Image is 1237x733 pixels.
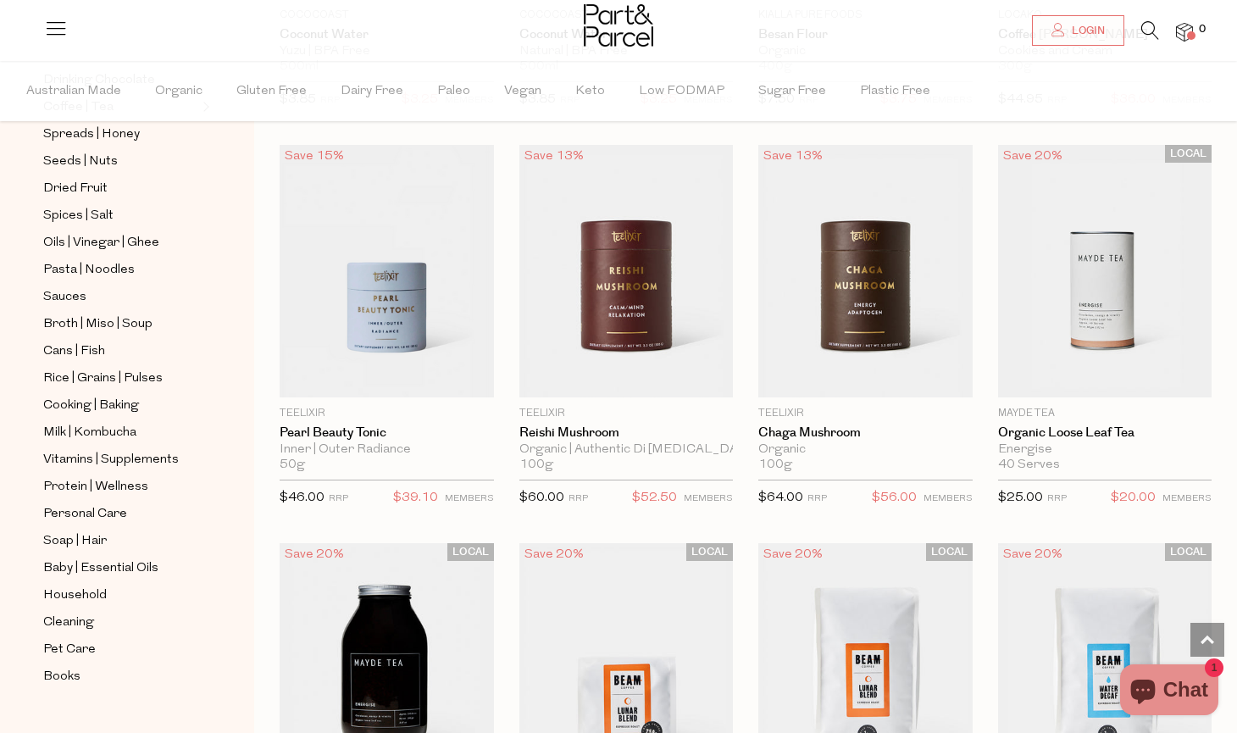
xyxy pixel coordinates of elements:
[1162,494,1212,503] small: MEMBERS
[445,494,494,503] small: MEMBERS
[1032,15,1124,46] a: Login
[43,558,197,579] a: Baby | Essential Oils
[43,558,158,579] span: Baby | Essential Oils
[758,145,828,168] div: Save 13%
[504,62,541,121] span: Vegan
[998,425,1212,441] a: Organic Loose Leaf Tea
[684,494,733,503] small: MEMBERS
[519,491,564,504] span: $60.00
[43,667,80,687] span: Books
[519,425,734,441] a: Reishi Mushroom
[519,145,734,397] img: Reishi Mushroom
[155,62,202,121] span: Organic
[43,530,197,552] a: Soap | Hair
[43,287,86,308] span: Sauces
[998,491,1043,504] span: $25.00
[1195,22,1210,37] span: 0
[758,458,792,473] span: 100g
[43,586,107,606] span: Household
[1176,23,1193,41] a: 0
[43,232,197,253] a: Oils | Vinegar | Ghee
[924,494,973,503] small: MEMBERS
[437,62,470,121] span: Paleo
[998,406,1212,421] p: Mayde Tea
[998,442,1212,458] div: Energise
[43,233,159,253] span: Oils | Vinegar | Ghee
[43,286,197,308] a: Sauces
[998,145,1212,397] img: Organic Loose Leaf Tea
[43,125,140,145] span: Spreads | Honey
[43,666,197,687] a: Books
[43,477,148,497] span: Protein | Wellness
[758,62,826,121] span: Sugar Free
[1165,543,1212,561] span: LOCAL
[43,640,96,660] span: Pet Care
[1047,494,1067,503] small: RRP
[758,543,828,566] div: Save 20%
[43,314,153,335] span: Broth | Miso | Soup
[926,543,973,561] span: LOCAL
[43,450,179,470] span: Vitamins | Supplements
[569,494,588,503] small: RRP
[686,543,733,561] span: LOCAL
[43,368,197,389] a: Rice | Grains | Pulses
[43,395,197,416] a: Cooking | Baking
[1068,24,1105,38] span: Login
[519,406,734,421] p: Teelixir
[43,178,197,199] a: Dried Fruit
[860,62,930,121] span: Plastic Free
[43,423,136,443] span: Milk | Kombucha
[393,487,438,509] span: $39.10
[758,425,973,441] a: Chaga Mushroom
[43,124,197,145] a: Spreads | Honey
[807,494,827,503] small: RRP
[280,543,349,566] div: Save 20%
[43,613,94,633] span: Cleaning
[43,396,139,416] span: Cooking | Baking
[43,476,197,497] a: Protein | Wellness
[43,151,197,172] a: Seeds | Nuts
[584,4,653,47] img: Part&Parcel
[519,543,589,566] div: Save 20%
[236,62,307,121] span: Gluten Free
[998,543,1068,566] div: Save 20%
[43,503,197,525] a: Personal Care
[43,314,197,335] a: Broth | Miso | Soup
[519,442,734,458] div: Organic | Authentic Di [MEDICAL_DATA] Source
[26,62,121,121] span: Australian Made
[43,152,118,172] span: Seeds | Nuts
[447,543,494,561] span: LOCAL
[1115,664,1223,719] inbox-online-store-chat: Shopify online store chat
[280,145,494,397] img: Pearl Beauty Tonic
[329,494,348,503] small: RRP
[43,585,197,606] a: Household
[519,145,589,168] div: Save 13%
[43,259,197,280] a: Pasta | Noodles
[43,369,163,389] span: Rice | Grains | Pulses
[43,639,197,660] a: Pet Care
[872,487,917,509] span: $56.00
[43,449,197,470] a: Vitamins | Supplements
[43,260,135,280] span: Pasta | Noodles
[43,612,197,633] a: Cleaning
[758,442,973,458] div: Organic
[1111,487,1156,509] span: $20.00
[758,491,803,504] span: $64.00
[280,406,494,421] p: Teelixir
[43,179,108,199] span: Dried Fruit
[280,491,325,504] span: $46.00
[998,458,1060,473] span: 40 Serves
[341,62,403,121] span: Dairy Free
[575,62,605,121] span: Keto
[758,145,973,397] img: Chaga Mushroom
[1165,145,1212,163] span: LOCAL
[280,458,305,473] span: 50g
[998,145,1068,168] div: Save 20%
[632,487,677,509] span: $52.50
[43,341,197,362] a: Cans | Fish
[43,504,127,525] span: Personal Care
[519,458,553,473] span: 100g
[43,206,114,226] span: Spices | Salt
[43,422,197,443] a: Milk | Kombucha
[43,531,107,552] span: Soap | Hair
